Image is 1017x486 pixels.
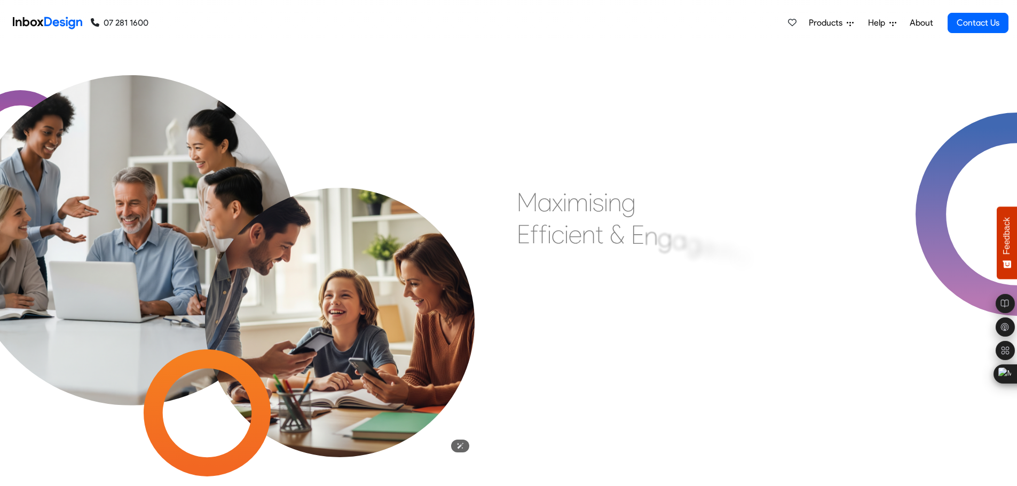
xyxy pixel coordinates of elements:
[569,218,582,250] div: e
[631,219,644,251] div: E
[714,235,736,267] div: m
[547,218,551,250] div: i
[595,218,603,250] div: t
[809,17,847,29] span: Products
[608,186,621,218] div: n
[644,220,658,252] div: n
[552,186,563,218] div: x
[551,218,564,250] div: c
[701,231,714,263] div: e
[948,13,1008,33] a: Contact Us
[563,186,567,218] div: i
[593,186,604,218] div: s
[171,121,508,457] img: parents_with_child.png
[588,186,593,218] div: i
[530,218,539,250] div: f
[538,186,552,218] div: a
[517,186,538,218] div: M
[805,12,858,34] a: Products
[736,240,749,272] div: e
[567,186,588,218] div: m
[539,218,547,250] div: f
[517,186,776,346] div: Maximising Efficient & Engagement, Connecting Schools, Families, and Students.
[91,17,148,29] a: 07 281 1600
[604,186,608,218] div: i
[621,186,636,218] div: g
[1002,217,1012,254] span: Feedback
[749,245,762,277] div: n
[517,218,530,250] div: E
[906,12,936,34] a: About
[582,218,595,250] div: n
[564,218,569,250] div: i
[864,12,901,34] a: Help
[997,206,1017,279] button: Feedback - Show survey
[868,17,889,29] span: Help
[658,221,672,253] div: g
[687,227,701,259] div: g
[610,218,625,250] div: &
[672,224,687,256] div: a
